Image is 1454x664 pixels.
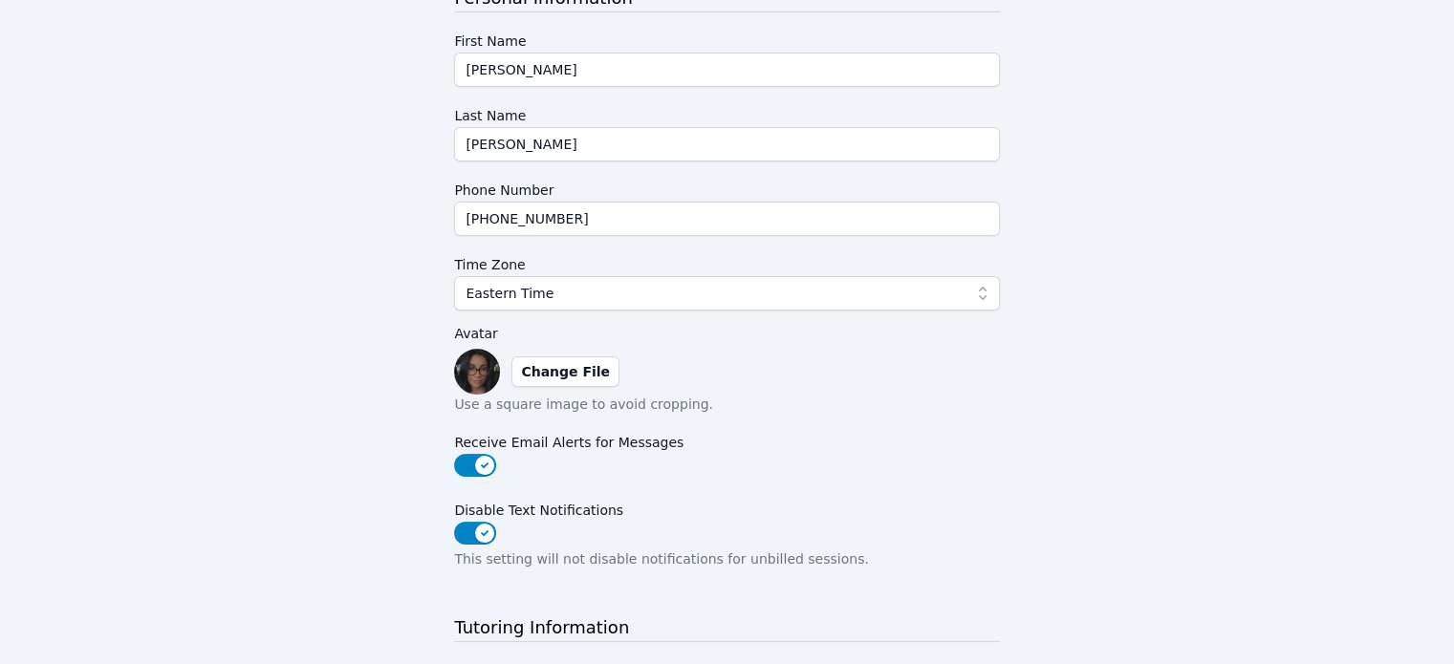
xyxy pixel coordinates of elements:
[454,247,999,276] label: Time Zone
[454,614,999,642] h3: Tutoring Information
[454,425,999,454] label: Receive Email Alerts for Messages
[454,549,999,568] p: This setting will not disable notifications for unbilled sessions.
[454,349,500,395] img: preview
[454,322,999,345] label: Avatar
[454,173,999,202] label: Phone Number
[511,356,619,387] label: Change File
[454,276,999,311] button: Eastern Time
[454,24,999,53] label: First Name
[454,395,999,414] p: Use a square image to avoid cropping.
[466,282,553,305] span: Eastern Time
[454,493,999,522] label: Disable Text Notifications
[454,98,999,127] label: Last Name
